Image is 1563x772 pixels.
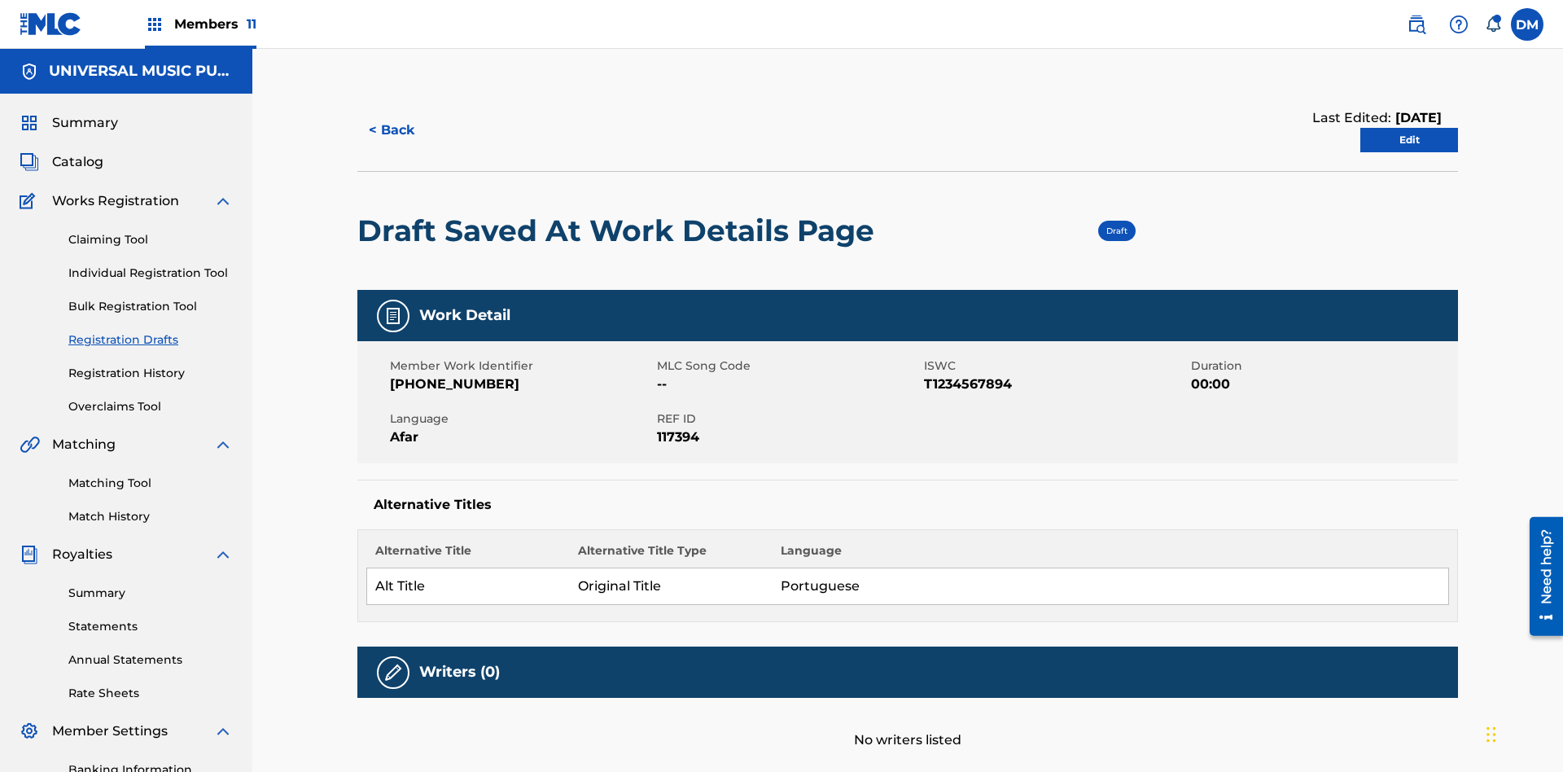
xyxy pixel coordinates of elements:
img: Top Rightsholders [145,15,164,34]
a: Match History [68,508,233,525]
button: < Back [357,110,455,151]
img: Writers [383,663,403,682]
h5: Writers (0) [419,663,500,682]
img: Royalties [20,545,39,564]
th: Language [773,542,1449,568]
span: Member Work Identifier [390,357,653,375]
h5: Alternative Titles [374,497,1442,513]
img: Matching [20,435,40,454]
a: Rate Sheets [68,685,233,702]
a: Matching Tool [68,475,233,492]
h5: UNIVERSAL MUSIC PUB GROUP [49,62,233,81]
img: Work Detail [383,306,403,326]
span: 00:00 [1191,375,1454,394]
a: Public Search [1400,8,1433,41]
iframe: Resource Center [1517,511,1563,644]
span: Language [390,410,653,428]
img: Works Registration [20,191,41,211]
span: [DATE] [1391,110,1442,125]
div: Drag [1486,710,1496,759]
a: Annual Statements [68,651,233,669]
a: Individual Registration Tool [68,265,233,282]
th: Alternative Title [367,542,570,568]
iframe: Chat Widget [1482,694,1563,772]
h2: Draft Saved At Work Details Page [357,213,882,249]
div: Notifications [1485,16,1501,33]
span: Royalties [52,545,112,564]
span: MLC Song Code [657,357,920,375]
td: Alt Title [367,568,570,605]
span: 11 [247,16,256,32]
span: REF ID [657,410,920,428]
span: Member Settings [52,722,168,741]
img: Accounts [20,62,39,81]
div: Last Edited: [1312,108,1442,128]
div: User Menu [1511,8,1543,41]
img: expand [213,545,233,564]
img: search [1407,15,1426,34]
img: expand [213,435,233,454]
th: Alternative Title Type [570,542,773,568]
span: Matching [52,435,116,454]
img: help [1449,15,1469,34]
a: Bulk Registration Tool [68,298,233,315]
span: Summary [52,113,118,133]
a: Claiming Tool [68,231,233,248]
span: Duration [1191,357,1454,375]
a: Registration Drafts [68,331,233,349]
img: MLC Logo [20,12,82,36]
div: Help [1443,8,1475,41]
img: Member Settings [20,722,39,741]
td: Portuguese [773,568,1449,605]
span: 117394 [657,428,920,447]
span: Afar [390,428,653,447]
a: Statements [68,618,233,635]
a: Overclaims Tool [68,398,233,415]
a: SummarySummary [20,113,118,133]
span: Draft [1106,226,1127,236]
h5: Work Detail [419,306,510,325]
img: expand [213,191,233,211]
span: ISWC [924,357,1187,375]
a: Edit [1360,128,1458,152]
a: CatalogCatalog [20,152,103,172]
td: Original Title [570,568,773,605]
span: Works Registration [52,191,179,211]
span: Catalog [52,152,103,172]
img: Summary [20,113,39,133]
span: T1234567894 [924,375,1187,394]
span: [PHONE_NUMBER] [390,375,653,394]
span: -- [657,375,920,394]
img: Catalog [20,152,39,172]
div: No writers listed [357,698,1458,750]
a: Registration History [68,365,233,382]
span: Members [174,15,256,33]
img: expand [213,722,233,741]
a: Summary [68,585,233,602]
